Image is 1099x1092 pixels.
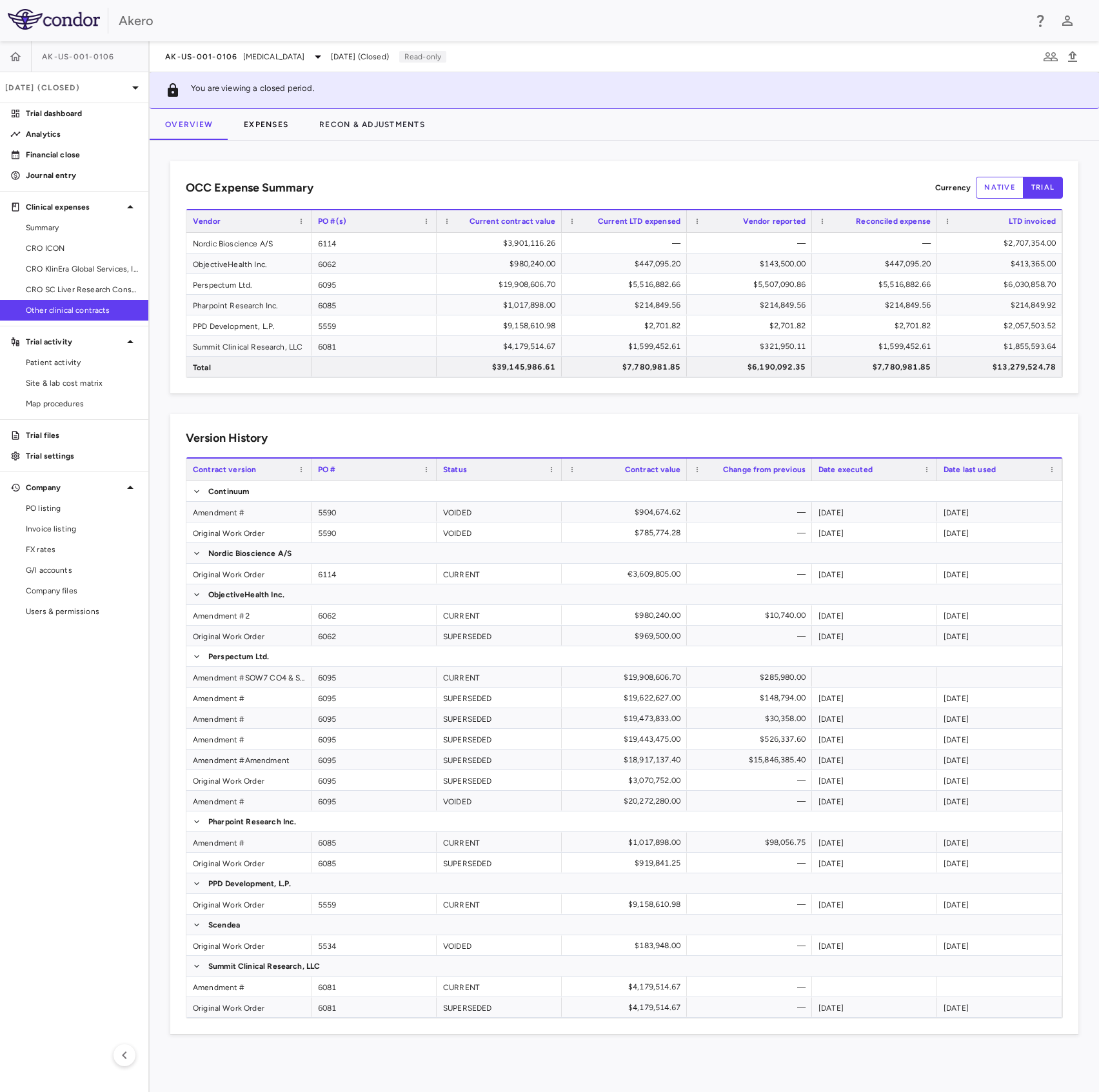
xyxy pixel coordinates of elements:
p: Trial files [26,430,138,441]
div: $3,901,116.26 [448,233,555,253]
div: [DATE] [812,688,937,708]
div: 6095 [312,274,437,294]
div: 6095 [312,770,437,790]
div: Amendment #Amendment [186,750,312,769]
div: $1,017,898.00 [448,295,555,315]
span: CRO ICON [26,243,138,254]
div: [DATE] [812,832,937,852]
div: CURRENT [437,605,562,625]
span: Site & lab cost matrix [26,377,138,389]
span: AK-US-001-0106 [42,52,115,62]
div: $980,240.00 [448,253,555,274]
div: Summit Clinical Research, LLC [186,336,312,356]
div: [DATE] [937,626,1062,646]
div: VOIDED [437,502,562,522]
div: $143,500.00 [698,253,806,274]
div: — [824,233,931,253]
div: 6114 [312,233,437,253]
div: 6062 [312,253,437,273]
div: — [698,522,806,543]
div: Original Work Order [186,997,312,1017]
div: [DATE] [937,894,1062,914]
div: $18,917,137.40 [573,750,680,770]
div: $447,095.20 [824,253,931,274]
div: VOIDED [437,791,562,811]
span: [MEDICAL_DATA] [243,51,305,63]
div: $7,780,981.85 [824,357,931,377]
div: [DATE] [937,853,1062,873]
div: 6085 [312,853,437,873]
p: Pharpoint Research Inc. [208,816,296,828]
div: — [698,853,806,873]
div: CURRENT [437,977,562,997]
h6: Version History [186,430,268,447]
div: $19,908,606.70 [448,274,555,295]
div: Amendment # [186,832,312,852]
div: 6062 [312,626,437,646]
button: trial [1023,177,1063,199]
div: CURRENT [437,894,562,914]
div: 6095 [312,729,437,749]
span: G/l accounts [26,564,138,576]
span: Current contract value [470,217,555,226]
div: 6085 [312,295,437,315]
div: $7,780,981.85 [573,357,680,377]
div: Amendment # [186,791,312,811]
div: [DATE] [812,502,937,522]
p: Trial settings [26,450,138,462]
div: $5,516,882.66 [824,274,931,295]
div: $3,070,752.00 [573,770,680,791]
div: $19,908,606.70 [573,667,680,688]
div: 6114 [312,564,437,584]
div: $214,849.56 [824,295,931,315]
span: Vendor reported [743,217,806,226]
div: 6095 [312,688,437,708]
div: [DATE] [812,708,937,728]
div: [DATE] [812,894,937,914]
div: Amendment # [186,729,312,749]
div: Amendment #2 [186,605,312,625]
div: 6095 [312,667,437,687]
div: — [698,770,806,791]
button: Expenses [228,109,304,140]
button: Recon & Adjustments [304,109,441,140]
div: [DATE] [812,750,937,769]
div: Amendment # [186,977,312,997]
p: Journal entry [26,170,138,181]
span: Patient activity [26,357,138,368]
div: [DATE] [937,770,1062,790]
div: [DATE] [812,729,937,749]
span: Date last used [944,465,996,474]
div: 6095 [312,708,437,728]
div: 5534 [312,935,437,955]
div: $1,855,593.64 [949,336,1056,357]
span: LTD invoiced [1009,217,1056,226]
div: $4,179,514.67 [573,977,680,997]
p: ObjectiveHealth Inc. [208,589,284,601]
div: $904,674.62 [573,502,680,522]
div: SUPERSEDED [437,626,562,646]
div: — [698,626,806,646]
div: [DATE] [937,791,1062,811]
button: Overview [150,109,228,140]
div: $2,701.82 [698,315,806,336]
div: SUPERSEDED [437,708,562,728]
div: Original Work Order [186,522,312,542]
p: Continuum [208,486,249,497]
div: 6062 [312,605,437,625]
div: [DATE] [937,522,1062,542]
span: AK-US-001-0106 [165,52,238,62]
div: PPD Development, L.P. [186,315,312,335]
p: Read-only [399,51,446,63]
span: Status [443,465,467,474]
div: Original Work Order [186,853,312,873]
div: $2,701.82 [573,315,680,336]
p: You are viewing a closed period. [191,83,315,98]
div: 6085 [312,832,437,852]
div: Perspectum Ltd. [186,274,312,294]
div: — [698,894,806,915]
div: SUPERSEDED [437,750,562,769]
p: [DATE] (Closed) [5,82,128,94]
span: Invoice listing [26,523,138,535]
div: — [698,233,806,253]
